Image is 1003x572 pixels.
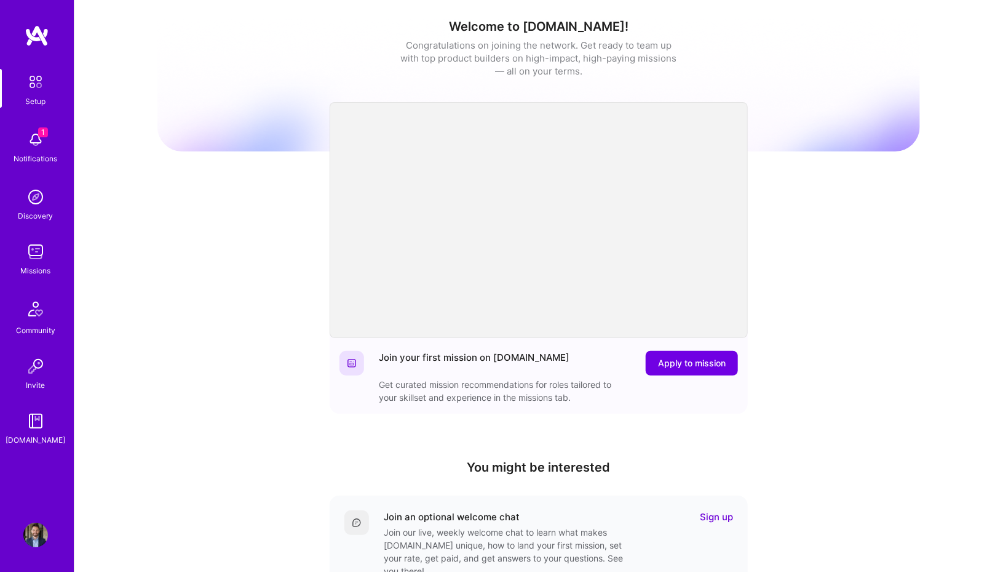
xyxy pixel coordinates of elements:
[14,152,58,165] div: Notifications
[330,102,748,338] iframe: video
[23,127,48,152] img: bell
[23,354,48,379] img: Invite
[21,264,51,277] div: Missions
[700,510,733,523] a: Sign up
[26,379,46,392] div: Invite
[23,523,48,547] img: User Avatar
[26,95,46,108] div: Setup
[347,358,357,368] img: Website
[384,510,520,523] div: Join an optional welcome chat
[21,294,50,324] img: Community
[646,351,738,376] button: Apply to mission
[23,185,48,209] img: discovery
[400,39,677,78] div: Congratulations on joining the network. Get ready to team up with top product builders on high-im...
[379,351,569,376] div: Join your first mission on [DOMAIN_NAME]
[379,378,625,404] div: Get curated mission recommendations for roles tailored to your skillset and experience in the mis...
[20,523,51,547] a: User Avatar
[16,324,55,337] div: Community
[6,433,66,446] div: [DOMAIN_NAME]
[352,518,362,528] img: Comment
[25,25,49,47] img: logo
[23,240,48,264] img: teamwork
[23,409,48,433] img: guide book
[658,357,726,369] span: Apply to mission
[330,460,748,475] h4: You might be interested
[23,69,49,95] img: setup
[157,19,920,34] h1: Welcome to [DOMAIN_NAME]!
[18,209,54,222] div: Discovery
[38,127,48,137] span: 1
